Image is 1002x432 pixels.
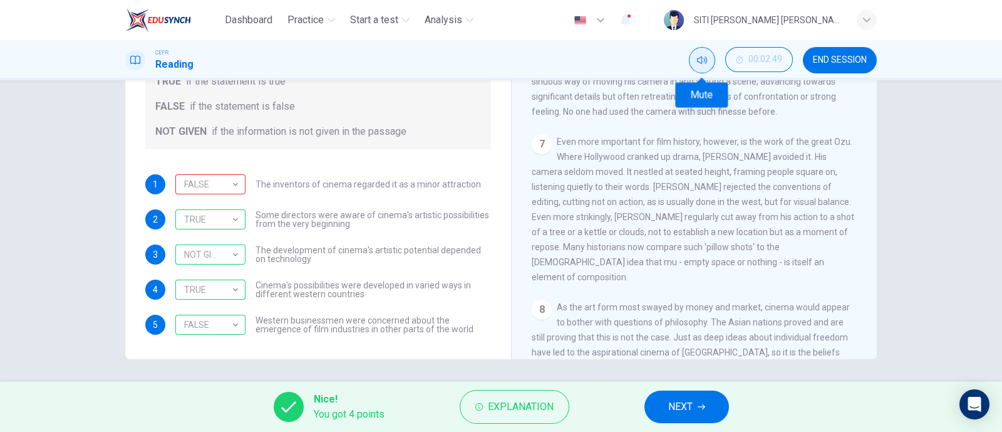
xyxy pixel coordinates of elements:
span: 5 [153,320,158,329]
div: TRUE [175,272,241,308]
div: NOT GIVEN [175,237,241,273]
img: en [572,16,588,25]
span: 2 [153,215,158,224]
div: Mute [675,83,728,108]
div: TRUE [175,174,245,194]
span: TRUE [155,74,181,89]
div: TRUE [175,280,245,300]
span: 00:02:49 [748,55,782,65]
span: if the statement is false [190,99,295,114]
span: Western businessmen were concerned about the emergence of film industries in other parts of the w... [256,316,491,334]
button: Start a test [345,9,415,31]
span: Explanation [488,398,554,416]
span: Dashboard [225,13,272,28]
div: Mute [689,47,715,73]
div: FALSE [175,307,241,343]
div: SITI [PERSON_NAME] [PERSON_NAME] [694,13,842,28]
div: Hide [725,47,793,73]
span: The inventors of cinema regarded it as a minor attraction [256,180,481,189]
span: As the art form most swayed by money and market, cinema would appear to bother with questions of ... [532,302,855,418]
div: 8 [532,300,552,320]
img: Profile picture [664,10,684,30]
button: Explanation [460,390,569,424]
span: 1 [153,180,158,189]
div: TRUE [175,202,241,238]
span: 4 [153,285,158,294]
span: The development of cinema's artistic potential depended on technology [256,246,491,263]
span: Analysis [425,13,462,28]
div: TRUE [175,209,245,229]
span: You got 4 points [314,407,385,422]
span: NOT GIVEN [155,124,207,139]
span: Nice! [314,392,385,407]
span: if the statement is true [186,74,286,89]
button: END SESSION [803,47,877,73]
span: if the information is not given in the passage [212,124,406,139]
span: END SESSION [813,55,867,65]
button: Practice [282,9,340,31]
div: NOT GIVEN [175,245,245,265]
img: EduSynch logo [125,8,191,33]
span: NEXT [668,398,693,416]
span: Practice [287,13,324,28]
span: 3 [153,250,158,259]
span: Some directors were aware of cinema's artistic possibilities from the very beginning [256,211,491,228]
span: Start a test [350,13,398,28]
button: NEXT [644,391,729,423]
button: Dashboard [220,9,277,31]
span: FALSE [155,99,185,114]
button: Analysis [420,9,478,31]
a: EduSynch logo [125,8,220,33]
button: 00:02:49 [725,47,793,72]
div: 7 [532,134,552,154]
div: FALSE [175,167,241,203]
div: Open Intercom Messenger [959,389,989,419]
span: Even more important for film history, however, is the work of the great Ozu. Where Hollywood cran... [532,137,854,282]
span: CEFR [155,48,168,57]
span: Cinema's possibilities were developed in varied ways in different western countries [256,281,491,298]
div: FALSE [175,315,245,335]
h1: Reading [155,57,194,72]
